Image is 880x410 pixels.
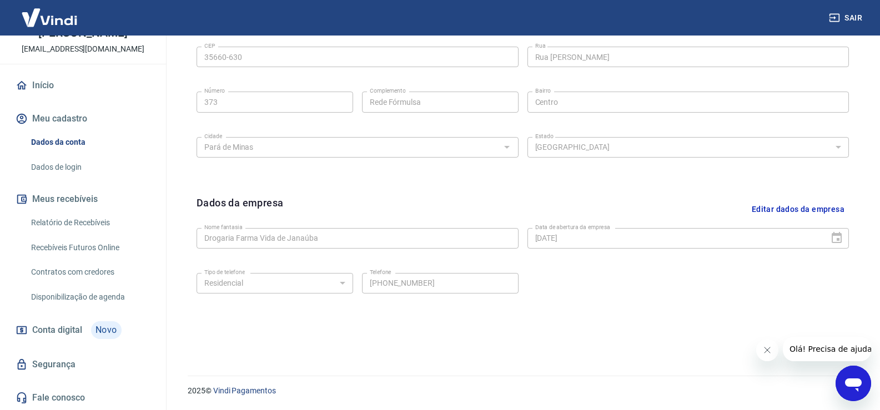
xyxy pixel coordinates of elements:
[747,195,849,224] button: Editar dados da empresa
[370,268,391,276] label: Telefone
[197,195,283,224] h6: Dados da empresa
[836,366,871,401] iframe: Botão para abrir a janela de mensagens
[204,87,225,95] label: Número
[783,337,871,361] iframe: Mensagem da empresa
[27,286,153,308] a: Disponibilização de agenda
[27,131,153,154] a: Dados da conta
[22,43,144,55] p: [EMAIL_ADDRESS][DOMAIN_NAME]
[32,322,82,338] span: Conta digital
[13,317,153,343] a: Conta digitalNovo
[13,107,153,131] button: Meu cadastro
[535,223,610,231] label: Data de abertura da empresa
[27,236,153,259] a: Recebíveis Futuros Online
[27,261,153,284] a: Contratos com credores
[91,321,122,339] span: Novo
[535,132,554,140] label: Estado
[204,268,245,276] label: Tipo de telefone
[188,385,853,397] p: 2025 ©
[535,42,546,50] label: Rua
[13,187,153,211] button: Meus recebíveis
[27,156,153,179] a: Dados de login
[38,27,127,39] p: [PERSON_NAME]
[13,73,153,98] a: Início
[204,42,215,50] label: CEP
[827,8,867,28] button: Sair
[13,1,86,34] img: Vindi
[204,132,222,140] label: Cidade
[13,352,153,377] a: Segurança
[370,87,406,95] label: Complemento
[27,211,153,234] a: Relatório de Recebíveis
[535,87,551,95] label: Bairro
[7,8,93,17] span: Olá! Precisa de ajuda?
[13,386,153,410] a: Fale conosco
[527,228,822,249] input: DD/MM/YYYY
[204,223,243,231] label: Nome fantasia
[213,386,276,395] a: Vindi Pagamentos
[756,339,778,361] iframe: Fechar mensagem
[200,140,497,154] input: Digite aqui algumas palavras para buscar a cidade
